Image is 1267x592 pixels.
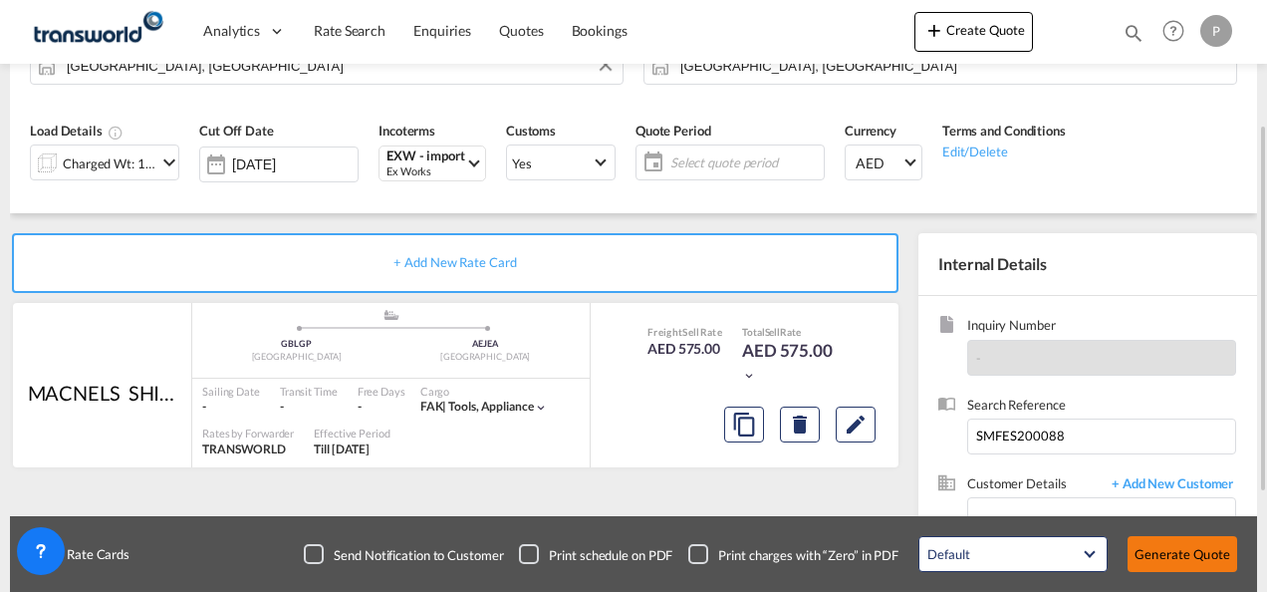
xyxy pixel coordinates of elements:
[647,325,722,339] div: Freight Rate
[856,153,901,173] span: AED
[379,146,486,181] md-select: Select Incoterms: EXW - import Ex Works
[845,123,896,139] span: Currency
[380,310,403,320] md-icon: assets/icons/custom/ship-fill.svg
[918,233,1257,295] div: Internal Details
[202,384,260,399] div: Sailing Date
[30,145,179,180] div: Charged Wt: 10.90 W/Micon-chevron-down
[1156,14,1200,50] div: Help
[1156,14,1190,48] span: Help
[202,426,294,441] div: Rates by Forwarder
[549,546,672,564] div: Print schedule on PDF
[30,123,124,139] span: Load Details
[12,233,898,293] div: + Add New Rate Card
[977,498,1235,543] input: Enter Customer Details
[519,544,672,564] md-checkbox: Checkbox No Ink
[314,442,370,458] div: Till 30 Sep 2025
[724,407,764,443] button: Copy
[680,49,1226,84] input: Search by Door/Port
[845,145,922,180] md-select: Select Currency: د.إ AEDUnited Arab Emirates Dirham
[682,326,699,338] span: Sell
[967,474,1102,497] span: Customer Details
[967,419,1236,454] input: Enter search reference
[1123,22,1144,44] md-icon: icon-magnify
[442,399,446,414] span: |
[232,156,358,172] input: Select
[942,141,1066,160] div: Edit/Delete
[314,22,385,39] span: Rate Search
[647,339,722,359] div: AED 575.00
[499,22,543,39] span: Quotes
[718,546,898,564] div: Print charges with “Zero” in PDF
[732,413,756,437] md-icon: assets/icons/custom/copyQuote.svg
[386,163,465,178] div: Ex Works
[334,546,503,564] div: Send Notification to Customer
[670,153,819,171] span: Select quote period
[643,49,1237,85] md-input-container: Jebel Ali, AEJEA
[636,150,660,174] md-icon: icon-calendar
[765,326,781,338] span: Sell
[780,407,820,443] button: Delete
[688,544,898,564] md-checkbox: Checkbox No Ink
[304,544,503,564] md-checkbox: Checkbox No Ink
[199,123,274,139] span: Cut Off Date
[665,148,824,176] span: Select quote period
[30,49,624,85] md-input-container: London Gateway Port, GBLGP
[63,149,156,177] div: Charged Wt: 10.90 W/M
[280,384,338,399] div: Transit Time
[358,384,405,399] div: Free Days
[742,339,842,387] div: AED 575.00
[30,9,164,54] img: f753ae806dec11f0841701cdfdf085c0.png
[914,12,1033,52] button: icon-plus 400-fgCreate Quote
[202,351,391,364] div: [GEOGRAPHIC_DATA]
[591,50,621,80] button: Clear Input
[57,545,129,563] span: Rate Cards
[942,123,1066,139] span: Terms and Conditions
[202,338,391,351] div: GBLGP
[742,325,842,339] div: Total Rate
[512,155,532,171] div: Yes
[506,123,556,139] span: Customs
[1123,22,1144,52] div: icon-magnify
[379,123,435,139] span: Incoterms
[1128,536,1237,572] button: Generate Quote
[420,384,548,399] div: Cargo
[420,399,534,416] div: tools, appliance
[967,396,1236,419] span: Search Reference
[927,546,969,562] div: Default
[202,399,260,416] div: -
[742,369,756,383] md-icon: icon-chevron-down
[413,22,471,39] span: Enquiries
[534,401,548,415] md-icon: icon-chevron-down
[1200,15,1232,47] div: P
[203,21,260,41] span: Analytics
[922,18,946,42] md-icon: icon-plus 400-fg
[420,399,449,414] span: FAK
[836,407,876,443] button: Edit
[358,399,362,416] div: -
[967,316,1236,339] span: Inquiry Number
[314,426,389,441] div: Effective Period
[202,442,294,458] div: TRANSWORLD
[1102,474,1236,497] span: + Add New Customer
[157,150,181,174] md-icon: icon-chevron-down
[314,442,370,456] span: Till [DATE]
[635,123,711,139] span: Quote Period
[108,125,124,141] md-icon: Chargeable Weight
[506,145,616,180] md-select: Select Customs: Yes
[280,399,338,416] div: -
[67,49,613,84] input: Search by Door/Port
[976,350,981,366] span: -
[393,254,516,270] span: + Add New Rate Card
[386,148,465,163] div: EXW - import
[572,22,628,39] span: Bookings
[391,351,581,364] div: [GEOGRAPHIC_DATA]
[28,379,177,407] div: MACNELS SHIPPING LLC / TDWC-DUBAI
[202,442,286,456] span: TRANSWORLD
[391,338,581,351] div: AEJEA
